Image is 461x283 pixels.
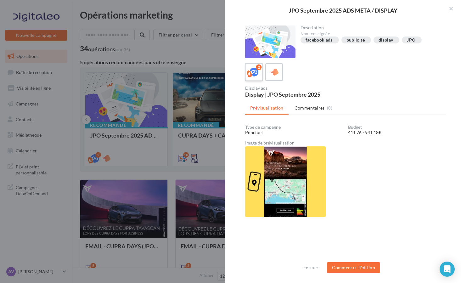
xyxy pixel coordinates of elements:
[327,262,380,273] button: Commencer l'édition
[301,31,441,37] div: Non renseignée
[245,86,343,90] div: Display ads
[301,25,441,30] div: Description
[306,38,333,42] div: facebook ads
[245,129,343,136] div: Ponctuel
[407,38,415,42] div: JPO
[327,105,332,110] span: (0)
[301,264,321,271] button: Fermer
[245,141,446,145] div: Image de prévisualisation
[256,64,261,70] div: 2
[348,129,446,136] div: 411.76 - 941.18€
[245,92,343,97] div: Display | JPO Septembre 2025
[245,125,343,129] div: Type de campagne
[245,146,326,217] img: c14277d021d3d8fb152ebb9bcd2e0253.jpg
[440,262,455,277] div: Open Intercom Messenger
[235,8,451,13] div: JPO Septembre 2025 ADS META / DISPLAY
[295,105,325,111] span: Commentaires
[346,38,365,42] div: publicité
[348,125,446,129] div: Budget
[379,38,393,42] div: display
